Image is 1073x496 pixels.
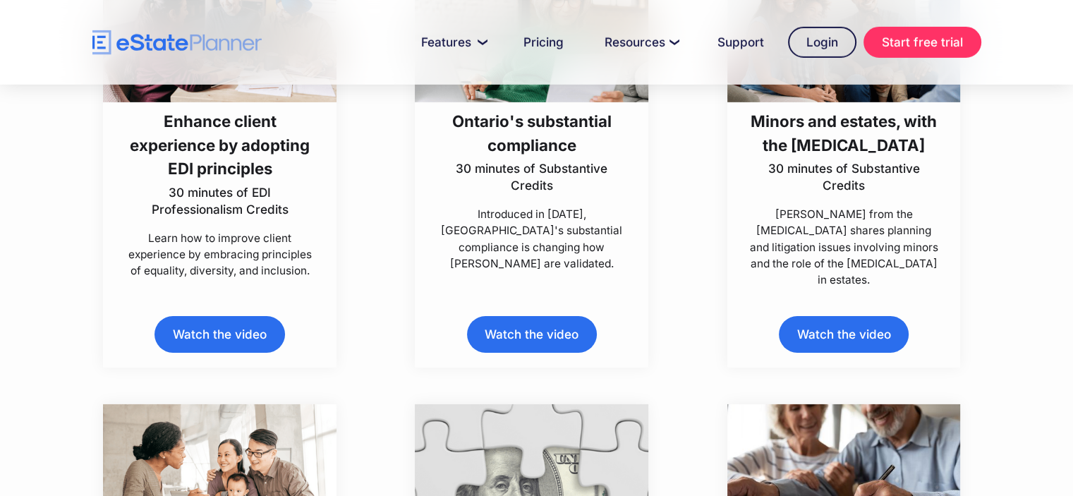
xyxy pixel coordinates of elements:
p: 30 minutes of EDI Professionalism Credits [123,184,317,218]
h3: Minors and estates, with the [MEDICAL_DATA] [746,109,941,157]
p: 30 minutes of Substantive Credits [435,160,629,194]
h3: Ontario's substantial compliance [435,109,629,157]
a: Features [404,28,499,56]
a: Watch the video [779,316,909,352]
a: Watch the video [467,316,597,352]
a: home [92,30,262,55]
p: Learn how to improve client experience by embracing principles of equality, diversity, and inclus... [123,230,317,279]
p: 30 minutes of Substantive Credits [746,160,941,194]
h3: Enhance client experience by adopting EDI principles [123,109,317,180]
a: Pricing [507,28,581,56]
p: Introduced in [DATE], [GEOGRAPHIC_DATA]'s substantial compliance is changing how [PERSON_NAME] ar... [435,206,629,272]
a: Start free trial [863,27,981,58]
a: Login [788,27,856,58]
a: Support [701,28,781,56]
p: [PERSON_NAME] from the [MEDICAL_DATA] shares planning and litigation issues involving minors and ... [746,206,941,288]
a: Resources [588,28,693,56]
a: Watch the video [154,316,284,352]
